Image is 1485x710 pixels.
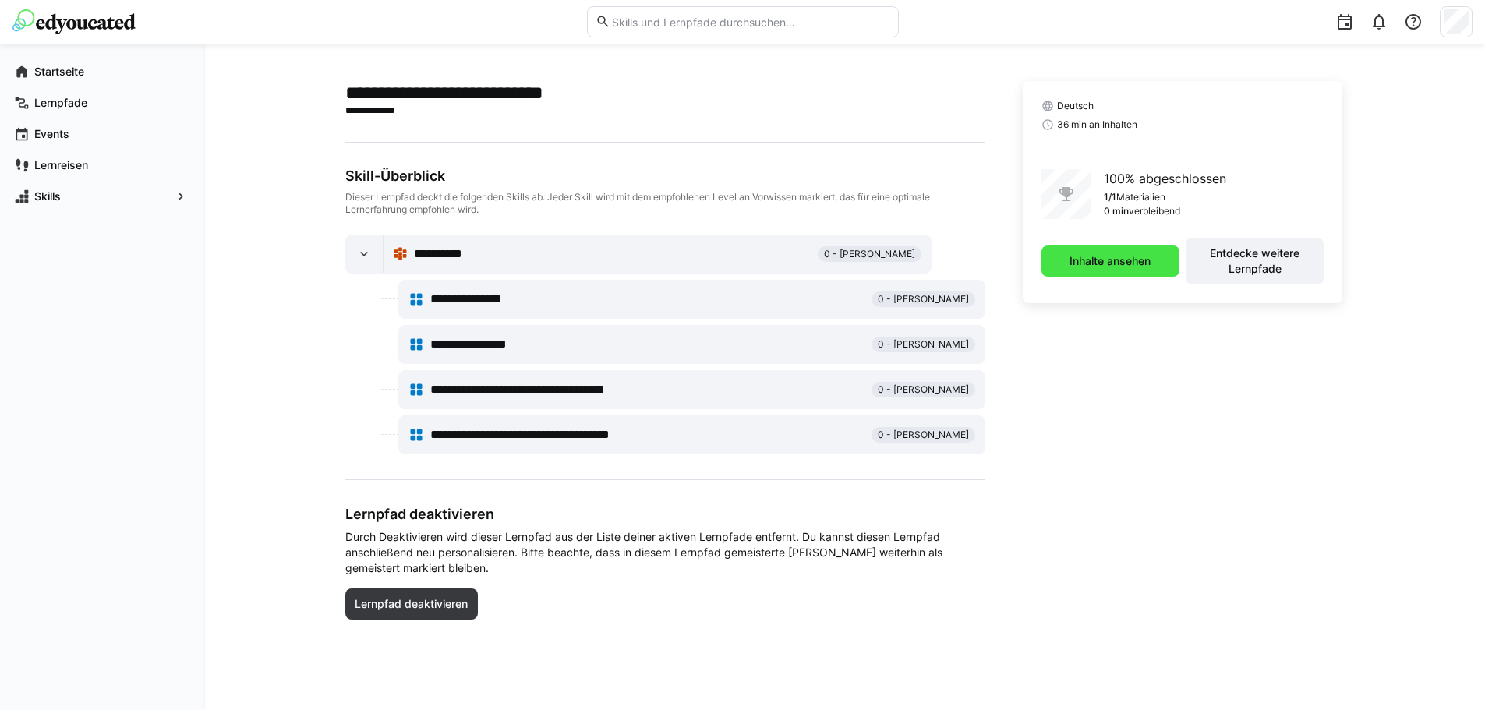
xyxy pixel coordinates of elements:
[1057,100,1094,112] span: Deutsch
[1067,253,1153,269] span: Inhalte ansehen
[1193,245,1316,277] span: Entdecke weitere Lernpfade
[345,505,985,523] h3: Lernpfad deaktivieren
[878,338,969,351] span: 0 - [PERSON_NAME]
[1041,245,1179,277] button: Inhalte ansehen
[878,293,969,306] span: 0 - [PERSON_NAME]
[878,383,969,396] span: 0 - [PERSON_NAME]
[1104,191,1116,203] p: 1/1
[1186,238,1324,284] button: Entdecke weitere Lernpfade
[1116,191,1165,203] p: Materialien
[345,529,985,576] span: Durch Deaktivieren wird dieser Lernpfad aus der Liste deiner aktiven Lernpfade entfernt. Du kanns...
[345,191,985,216] div: Dieser Lernpfad deckt die folgenden Skills ab. Jeder Skill wird mit dem empfohlenen Level an Vorw...
[1104,205,1129,217] p: 0 min
[610,15,889,29] input: Skills und Lernpfade durchsuchen…
[345,588,479,620] button: Lernpfad deaktivieren
[1129,205,1180,217] p: verbleibend
[352,596,470,612] span: Lernpfad deaktivieren
[824,248,915,260] span: 0 - [PERSON_NAME]
[1104,169,1226,188] p: 100% abgeschlossen
[878,429,969,441] span: 0 - [PERSON_NAME]
[1057,118,1137,131] span: 36 min an Inhalten
[345,168,985,185] div: Skill-Überblick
